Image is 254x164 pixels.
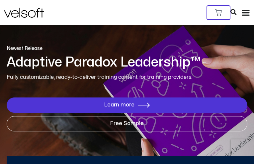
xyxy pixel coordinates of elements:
[7,45,247,52] p: Newest Release
[110,121,144,127] span: Free Sample
[7,73,247,82] p: Fully customizable, ready-to-deliver training content for training providers.
[104,102,134,108] span: Learn more
[4,8,44,18] img: Velsoft Training Materials
[7,55,247,70] h1: Adaptive Paradox Leadership™
[241,8,250,17] div: Menu Toggle
[7,97,247,113] a: Learn more
[7,116,247,131] a: Free Sample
